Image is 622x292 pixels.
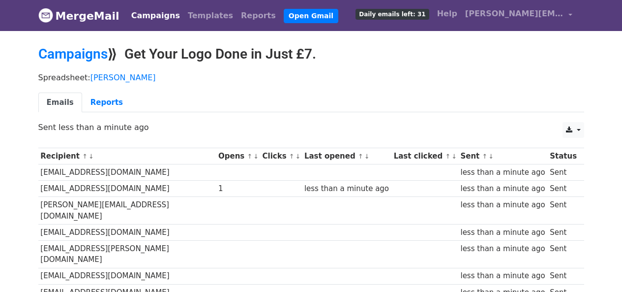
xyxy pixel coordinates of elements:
[482,153,488,160] a: ↑
[82,93,131,113] a: Reports
[38,268,216,284] td: [EMAIL_ADDRESS][DOMAIN_NAME]
[218,183,258,195] div: 1
[253,153,259,160] a: ↓
[38,5,119,26] a: MergeMail
[451,153,457,160] a: ↓
[433,4,461,24] a: Help
[38,122,584,132] p: Sent less than a minute ago
[38,46,584,63] h2: ⟫ Get Your Logo Done in Just £7.
[460,227,545,238] div: less than a minute ago
[304,183,389,195] div: less than a minute ago
[38,8,53,23] img: MergeMail logo
[38,72,584,83] p: Spreadsheet:
[458,148,548,164] th: Sent
[38,197,216,225] td: [PERSON_NAME][EMAIL_ADDRESS][DOMAIN_NAME]
[38,241,216,268] td: [EMAIL_ADDRESS][PERSON_NAME][DOMAIN_NAME]
[460,270,545,282] div: less than a minute ago
[547,181,579,197] td: Sent
[289,153,295,160] a: ↑
[284,9,338,23] a: Open Gmail
[445,153,450,160] a: ↑
[460,199,545,211] div: less than a minute ago
[547,164,579,181] td: Sent
[260,148,302,164] th: Clicks
[352,4,433,24] a: Daily emails left: 31
[38,164,216,181] td: [EMAIL_ADDRESS][DOMAIN_NAME]
[302,148,391,164] th: Last opened
[247,153,252,160] a: ↑
[465,8,563,20] span: [PERSON_NAME][EMAIL_ADDRESS][DOMAIN_NAME]
[89,153,94,160] a: ↓
[38,148,216,164] th: Recipient
[38,181,216,197] td: [EMAIL_ADDRESS][DOMAIN_NAME]
[461,4,576,27] a: [PERSON_NAME][EMAIL_ADDRESS][DOMAIN_NAME]
[82,153,88,160] a: ↑
[38,46,108,62] a: Campaigns
[460,183,545,195] div: less than a minute ago
[547,268,579,284] td: Sent
[296,153,301,160] a: ↓
[460,167,545,178] div: less than a minute ago
[184,6,237,26] a: Templates
[460,243,545,255] div: less than a minute ago
[391,148,458,164] th: Last clicked
[216,148,260,164] th: Opens
[38,93,82,113] a: Emails
[547,197,579,225] td: Sent
[237,6,280,26] a: Reports
[355,9,429,20] span: Daily emails left: 31
[358,153,363,160] a: ↑
[38,224,216,240] td: [EMAIL_ADDRESS][DOMAIN_NAME]
[90,73,156,82] a: [PERSON_NAME]
[488,153,494,160] a: ↓
[547,241,579,268] td: Sent
[547,148,579,164] th: Status
[127,6,184,26] a: Campaigns
[547,224,579,240] td: Sent
[364,153,370,160] a: ↓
